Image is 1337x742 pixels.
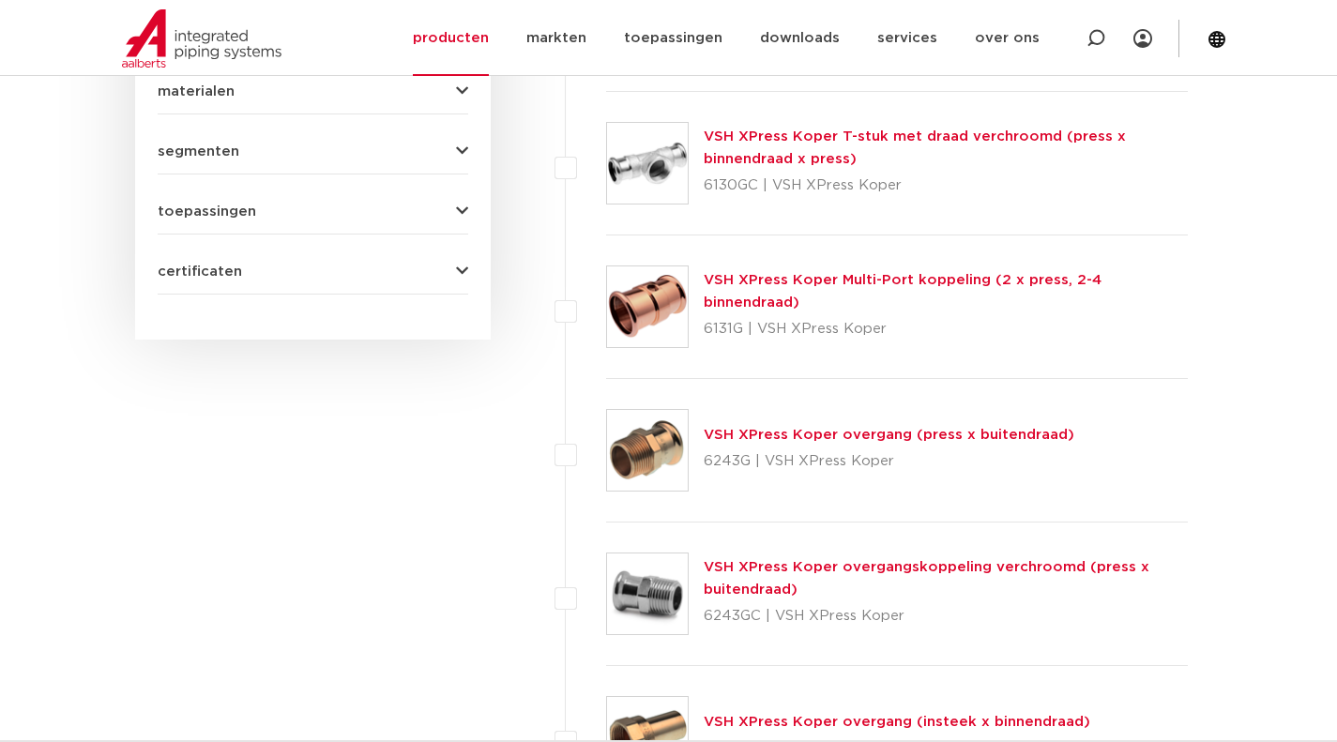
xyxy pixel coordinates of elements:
img: Thumbnail for VSH XPress Koper overgangskoppeling verchroomd (press x buitendraad) [607,553,688,634]
span: certificaten [158,265,242,279]
a: VSH XPress Koper T-stuk met draad verchroomd (press x binnendraad x press) [704,129,1126,166]
span: toepassingen [158,204,256,219]
a: VSH XPress Koper Multi-Port koppeling (2 x press, 2-4 binnendraad) [704,273,1102,310]
p: 6243GC | VSH XPress Koper [704,601,1189,631]
span: segmenten [158,144,239,159]
p: 6130GC | VSH XPress Koper [704,171,1189,201]
button: certificaten [158,265,468,279]
span: materialen [158,84,235,98]
a: VSH XPress Koper overgang (press x buitendraad) [704,428,1074,442]
a: VSH XPress Koper overgang (insteek x binnendraad) [704,715,1090,729]
button: segmenten [158,144,468,159]
button: materialen [158,84,468,98]
a: VSH XPress Koper overgangskoppeling verchroomd (press x buitendraad) [704,560,1149,597]
p: 6243G | VSH XPress Koper [704,447,1074,477]
button: toepassingen [158,204,468,219]
img: Thumbnail for VSH XPress Koper T-stuk met draad verchroomd (press x binnendraad x press) [607,123,688,204]
img: Thumbnail for VSH XPress Koper Multi-Port koppeling (2 x press, 2-4 binnendraad) [607,266,688,347]
p: 6131G | VSH XPress Koper [704,314,1189,344]
img: Thumbnail for VSH XPress Koper overgang (press x buitendraad) [607,410,688,491]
